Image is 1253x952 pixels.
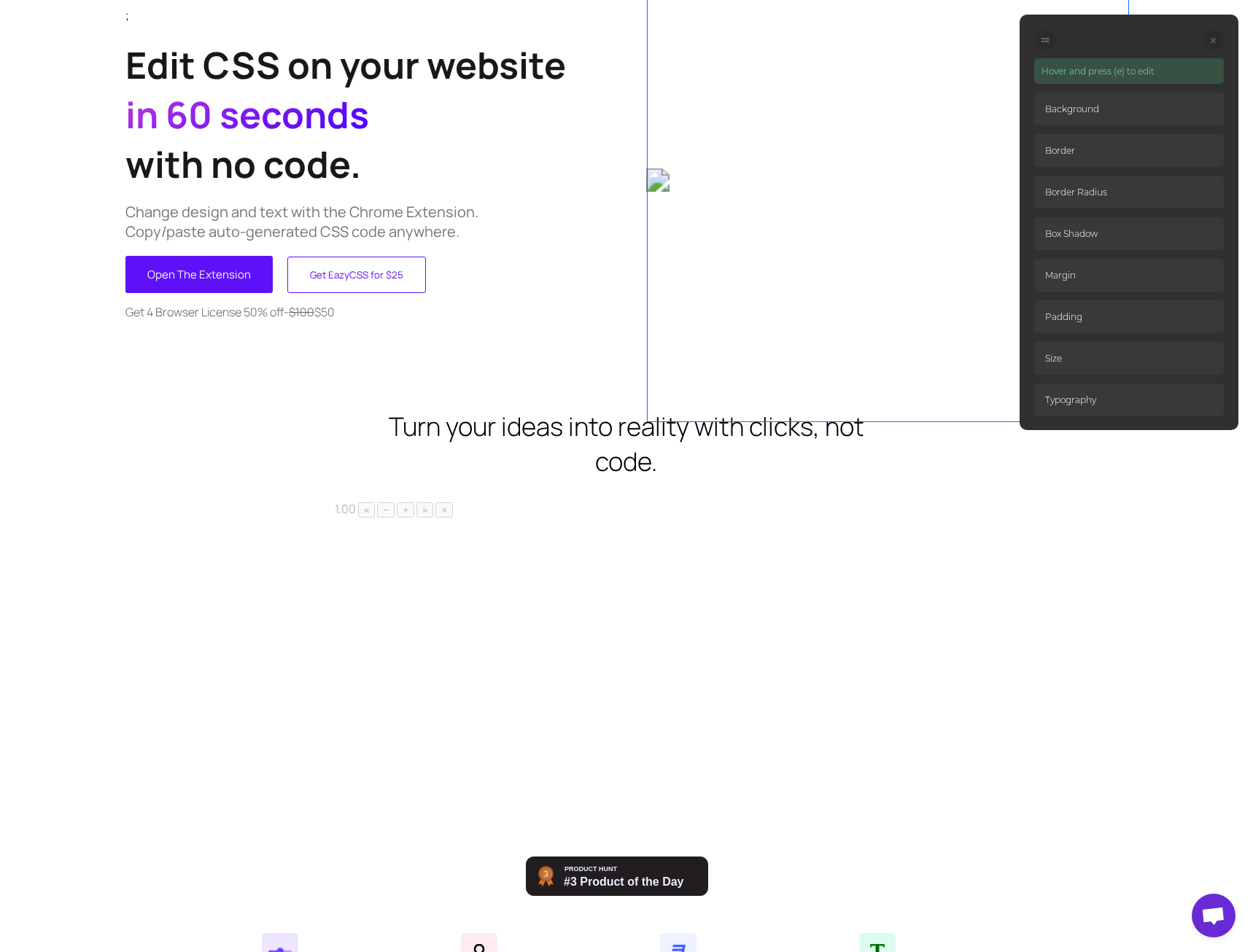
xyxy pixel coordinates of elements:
h1: Edit CSS on your website with no code. [125,40,626,189]
h2: Turn your ideas into reality with clicks, not code. [376,409,877,479]
button: Get EazyCSS for $25 [287,257,426,293]
p: - $50 [125,304,626,320]
img: 6b047dab-316a-43c3-9607-f359b430237e_aasl3q.gif [646,168,1128,192]
img: EazyCSS - No code CSS editor for any website. | Product Hunt Embed [526,857,708,896]
button: Open The Extension [125,256,273,293]
span: in 60 seconds [125,90,369,139]
strike: $100 [289,304,314,320]
div: Open chat [1192,894,1235,937]
span: Get 4 Browser License 50% off [125,304,284,320]
p: Change design and text with the Chrome Extension. Copy/paste auto-generated CSS code anywhere. [125,202,626,241]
